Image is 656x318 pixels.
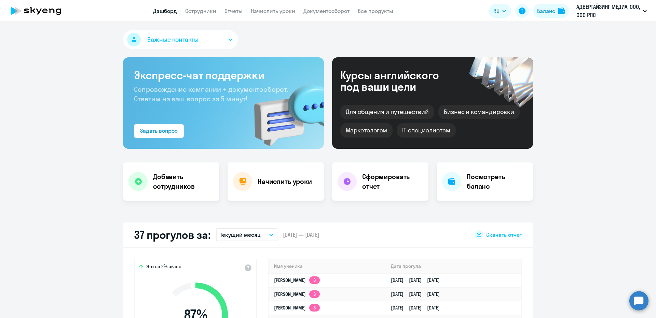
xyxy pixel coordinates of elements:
span: Важные контакты [147,35,199,44]
app-skyeng-badge: 3 [309,304,320,312]
button: Балансbalance [533,4,569,18]
a: [PERSON_NAME]3 [274,277,320,283]
th: Имя ученика [269,259,385,273]
span: [DATE] — [DATE] [283,231,319,238]
p: Текущий месяц [220,231,261,239]
button: RU [489,4,511,18]
h4: Сформировать отчет [362,172,423,191]
div: Задать вопрос [140,127,178,135]
app-skyeng-badge: 3 [309,276,320,284]
app-skyeng-badge: 3 [309,290,320,298]
img: bg-img [244,72,324,149]
a: Сотрудники [185,8,216,14]
span: RU [493,7,500,15]
a: Дашборд [153,8,177,14]
h4: Посмотреть баланс [467,172,528,191]
div: Курсы английского под ваши цели [340,69,457,92]
a: Документооборот [303,8,350,14]
a: [DATE][DATE][DATE] [391,305,445,311]
a: Отчеты [224,8,243,14]
h4: Начислить уроки [258,177,312,186]
h2: 37 прогулов за: [134,228,210,242]
div: Маркетологам [340,123,393,138]
span: Это на 2% выше, [146,263,182,272]
div: Бизнес и командировки [438,105,520,119]
h4: Добавить сотрудников [153,172,214,191]
span: Сопровождение компании + документооборот. Ответим на ваш вопрос за 5 минут! [134,85,288,103]
button: Важные контакты [123,30,238,49]
div: Для общения и путешествий [340,105,434,119]
a: [PERSON_NAME]3 [274,305,320,311]
img: balance [558,8,565,14]
h3: Экспресс-чат поддержки [134,68,313,82]
th: Дата прогула [385,259,521,273]
a: Начислить уроки [251,8,295,14]
span: Скачать отчет [486,231,522,238]
a: [DATE][DATE][DATE] [391,291,445,297]
a: Все продукты [358,8,393,14]
p: АДВЕРТАЙЗИНГ МЕДИА, ООО, ООО РПС [576,3,640,19]
button: Текущий месяц [216,228,277,241]
div: Баланс [537,7,555,15]
div: IT-специалистам [397,123,455,138]
a: [PERSON_NAME]3 [274,291,320,297]
button: Задать вопрос [134,124,184,138]
button: АДВЕРТАЙЗИНГ МЕДИА, ООО, ООО РПС [573,3,650,19]
a: [DATE][DATE][DATE] [391,277,445,283]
